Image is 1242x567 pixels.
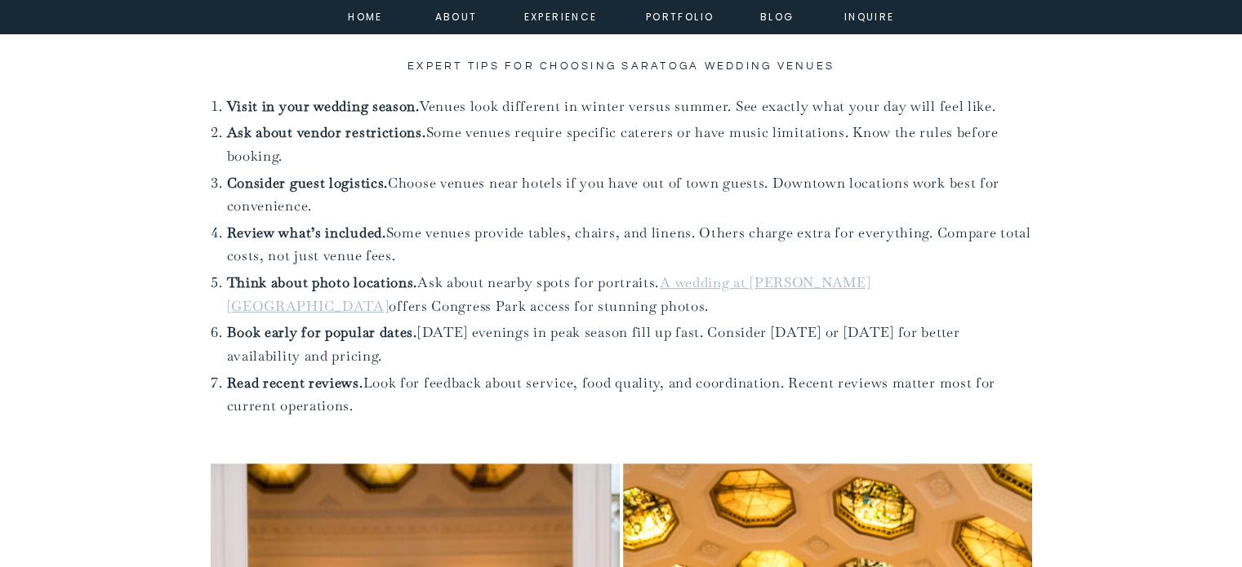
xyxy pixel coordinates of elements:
[227,123,426,141] strong: Ask about vendor restrictions.
[227,374,363,392] strong: Read recent reviews.
[227,321,1032,367] li: [DATE] evenings in peak season fill up fast. Consider [DATE] or [DATE] for better availability an...
[645,8,715,23] a: portfolio
[435,8,472,23] a: about
[748,8,807,23] a: Blog
[524,8,590,23] a: experience
[227,221,1032,268] li: Some venues provide tables, chairs, and linens. Others charge extra for everything. Compare total...
[227,271,1032,317] li: Ask about nearby spots for portraits. offers Congress Park access for stunning photos.
[227,273,418,291] strong: Think about photo locations.
[227,224,386,241] strong: Review what’s included.
[227,371,1032,418] li: Look for feedback about service, food quality, and coordination. Recent reviews matter most for c...
[344,8,388,23] a: home
[227,95,1032,118] li: Venues look different in winter versus summer. See exactly what your day will feel like.
[840,8,899,23] a: inquire
[227,273,871,315] a: A wedding at [PERSON_NAME][GEOGRAPHIC_DATA]
[227,323,417,341] strong: Book early for popular dates.
[227,171,1032,218] li: Choose venues near hotels if you have out of town guests. Downtown locations work best for conven...
[211,59,1032,75] h2: Expert Tips for Choosing Saratoga Wedding Venues
[227,121,1032,167] li: Some venues require specific caterers or have music limitations. Know the rules before booking.
[227,97,420,115] strong: Visit in your wedding season.
[227,174,389,192] strong: Consider guest logistics.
